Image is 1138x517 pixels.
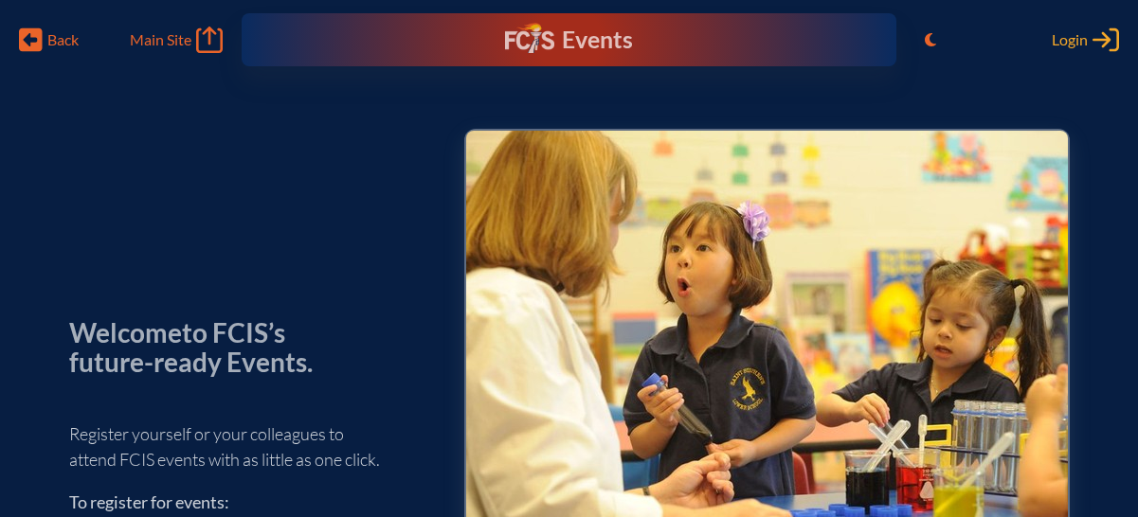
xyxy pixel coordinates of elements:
[1052,30,1088,49] span: Login
[69,318,334,378] p: Welcome to FCIS’s future-ready Events.
[130,30,191,49] span: Main Site
[47,30,79,49] span: Back
[69,490,434,515] p: To register for events:
[69,421,434,472] p: Register yourself or your colleagues to attend FCIS events with as little as one click.
[130,27,223,53] a: Main Site
[436,23,702,57] div: FCIS Events — Future ready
